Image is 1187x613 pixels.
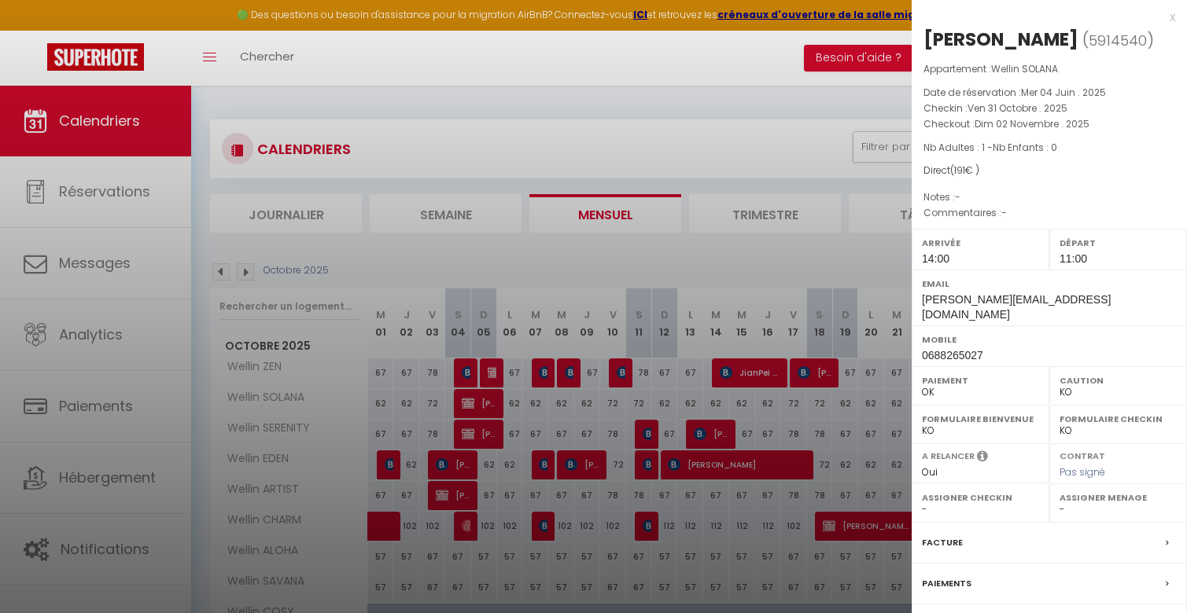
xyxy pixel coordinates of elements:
[922,373,1039,388] label: Paiement
[1060,373,1177,388] label: Caution
[923,27,1078,52] div: [PERSON_NAME]
[923,101,1175,116] p: Checkin :
[923,163,1175,178] div: Direct
[991,62,1058,75] span: Wellin SOLANA
[922,252,949,265] span: 14:00
[922,534,963,551] label: Facture
[922,450,975,463] label: A relancer
[1060,465,1105,479] span: Pas signé
[1060,411,1177,427] label: Formulaire Checkin
[13,6,60,53] button: Ouvrir le widget de chat LiveChat
[912,8,1175,27] div: x
[950,163,979,177] span: ( € )
[922,332,1177,347] label: Mobile
[922,575,971,592] label: Paiements
[1082,29,1154,51] span: ( )
[923,141,1057,154] span: Nb Adultes : 1 -
[1001,206,1007,219] span: -
[1089,31,1147,50] span: 5914540
[1060,490,1177,505] label: Assigner Menage
[954,163,965,177] span: 191
[975,117,1089,130] span: Dim 02 Novembre . 2025
[923,205,1175,221] p: Commentaires :
[922,411,1039,427] label: Formulaire Bienvenue
[922,490,1039,505] label: Assigner Checkin
[968,101,1067,115] span: Ven 31 Octobre . 2025
[922,235,1039,251] label: Arrivée
[955,190,960,204] span: -
[1060,450,1105,460] label: Contrat
[922,293,1111,321] span: [PERSON_NAME][EMAIL_ADDRESS][DOMAIN_NAME]
[923,189,1175,205] p: Notes :
[923,85,1175,101] p: Date de réservation :
[922,276,1177,292] label: Email
[1021,86,1106,99] span: Mer 04 Juin . 2025
[922,349,983,362] span: 0688265027
[993,141,1057,154] span: Nb Enfants : 0
[1060,252,1087,265] span: 11:00
[977,450,988,467] i: Sélectionner OUI si vous souhaiter envoyer les séquences de messages post-checkout
[923,61,1175,77] p: Appartement :
[1060,235,1177,251] label: Départ
[923,116,1175,132] p: Checkout :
